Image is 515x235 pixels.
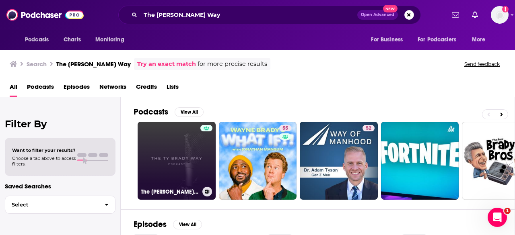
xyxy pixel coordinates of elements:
a: 55 [279,125,291,131]
a: Charts [58,32,86,47]
span: Monitoring [95,34,124,45]
a: Podcasts [27,80,54,97]
button: Send feedback [462,61,502,67]
span: For Business [371,34,403,45]
p: Saved Searches [5,182,115,190]
span: for more precise results [198,59,267,69]
h3: The [PERSON_NAME] Way [56,60,131,68]
span: 55 [282,125,288,133]
button: open menu [466,32,496,47]
span: 52 [366,125,371,133]
input: Search podcasts, credits, & more... [140,8,357,21]
button: Select [5,196,115,214]
span: New [383,5,398,12]
h3: The [PERSON_NAME] Way [141,188,199,195]
button: open menu [90,32,134,47]
h2: Filter By [5,118,115,130]
a: PodcastsView All [134,107,204,117]
div: Search podcasts, credits, & more... [118,6,421,24]
span: Podcasts [25,34,49,45]
button: open menu [365,32,413,47]
span: Want to filter your results? [12,147,76,153]
a: The [PERSON_NAME] Way [138,122,216,200]
a: Show notifications dropdown [469,8,481,22]
h2: Episodes [134,219,167,229]
a: EpisodesView All [134,219,202,229]
button: Show profile menu [491,6,509,24]
button: View All [173,220,202,229]
a: Credits [136,80,157,97]
span: Charts [64,34,81,45]
span: Logged in as MattieVG [491,6,509,24]
a: Lists [167,80,179,97]
a: 52 [363,125,375,131]
span: Open Advanced [361,13,394,17]
span: Select [5,202,98,207]
button: open menu [412,32,468,47]
img: Podchaser - Follow, Share and Rate Podcasts [6,7,84,22]
h3: Search [27,60,47,68]
a: Show notifications dropdown [449,8,462,22]
a: 52 [300,122,378,200]
a: Networks [99,80,126,97]
img: User Profile [491,6,509,24]
a: Episodes [64,80,90,97]
span: Choose a tab above to access filters. [12,155,76,167]
a: Try an exact match [137,59,196,69]
span: More [472,34,486,45]
button: open menu [19,32,59,47]
a: 55 [219,122,297,200]
svg: Add a profile image [502,6,509,12]
a: All [10,80,17,97]
button: View All [175,107,204,117]
span: 1 [504,208,511,214]
h2: Podcasts [134,107,168,117]
iframe: Intercom live chat [488,208,507,227]
button: Open AdvancedNew [357,10,398,20]
span: For Podcasters [418,34,456,45]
